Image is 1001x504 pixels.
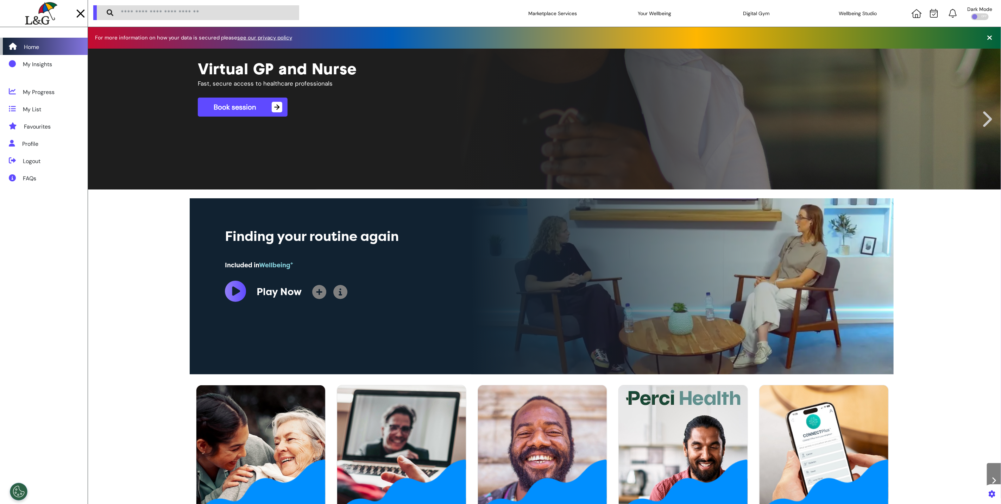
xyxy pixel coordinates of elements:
[23,60,52,69] div: My Insights
[198,98,288,117] a: Book session→
[259,261,293,269] span: Wellbeing
[25,2,57,25] img: company logo
[23,105,41,114] div: My List
[225,226,612,247] div: Finding your routine again
[971,13,989,20] div: OFF
[23,88,55,97] div: My Progress
[225,261,612,270] div: Included in
[23,157,40,166] div: Logout
[290,261,293,266] sup: +
[518,4,588,23] div: Marketplace Services
[10,483,27,500] button: Open Preferences
[721,4,792,23] div: Digital Gym
[272,102,282,112] span: →
[257,285,302,299] div: Play Now
[968,7,993,12] div: Dark Mode
[24,123,51,131] div: Favourites
[95,35,299,41] div: For more information on how your data is secured please
[823,4,893,23] div: Wellbeing Studio
[23,174,36,183] div: FAQs
[24,43,39,51] div: Home
[619,4,690,23] div: Your Wellbeing
[22,140,38,148] div: Profile
[198,80,477,87] h4: Fast, secure access to healthcare professionals
[198,59,891,78] h1: Virtual GP and Nurse
[237,34,292,41] a: see our privacy policy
